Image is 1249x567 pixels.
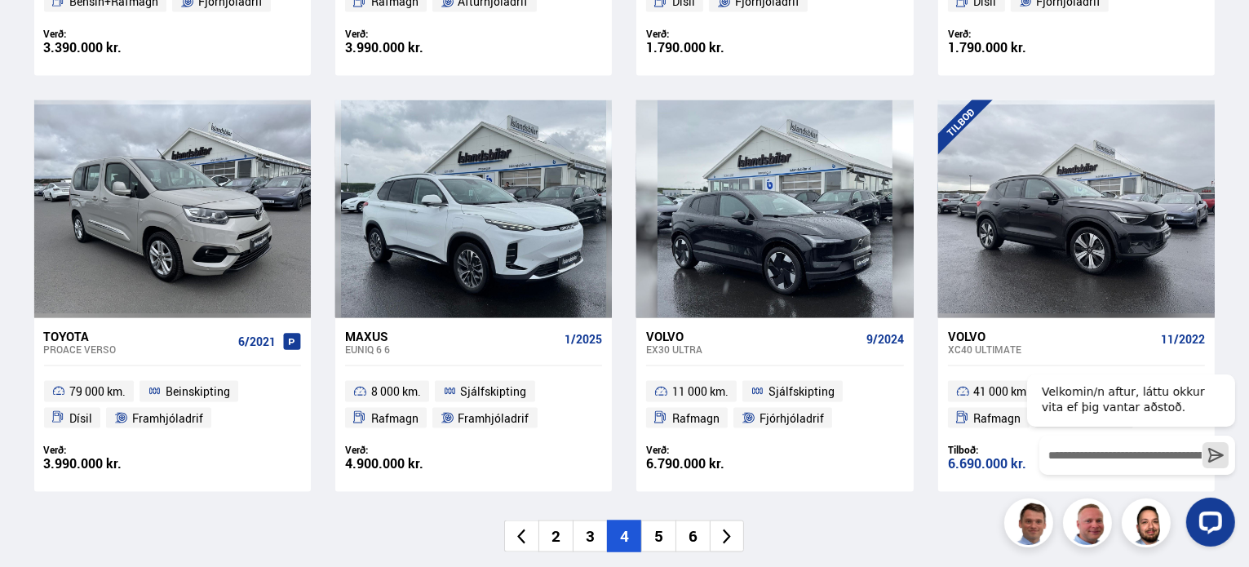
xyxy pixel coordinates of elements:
div: 1.790.000 kr. [646,41,775,55]
span: 1/2025 [565,333,602,346]
span: Rafmagn [974,409,1021,428]
li: 4 [607,520,641,552]
li: 2 [538,520,573,552]
span: Dísil [69,409,92,428]
span: Framhjóladrif [458,409,529,428]
div: Verð: [646,444,775,456]
div: XC40 ULTIMATE [948,343,1154,355]
span: Rafmagn [672,409,720,428]
div: 6.690.000 kr. [948,457,1077,471]
div: 3.990.000 kr. [345,41,474,55]
span: Rafmagn [371,409,419,428]
div: 1.790.000 kr. [948,41,1077,55]
div: 6.790.000 kr. [646,457,775,471]
li: 6 [675,520,710,552]
span: Sjálfskipting [461,382,527,401]
div: Maxus [345,329,558,343]
a: Toyota Proace VERSO 6/2021 79 000 km. Beinskipting Dísil Framhjóladrif Verð: 3.990.000 kr. [34,318,311,493]
li: 3 [573,520,607,552]
div: Volvo [948,329,1154,343]
div: Verð: [948,28,1077,40]
div: 4.900.000 kr. [345,457,474,471]
span: 79 000 km. [69,382,126,401]
span: Framhjóladrif [132,409,203,428]
div: Verð: [345,444,474,456]
div: Verð: [44,28,173,40]
iframe: LiveChat chat widget [1014,345,1242,560]
span: 9/2024 [866,333,904,346]
div: Verð: [345,28,474,40]
img: FbJEzSuNWCJXmdc-.webp [1007,501,1056,550]
a: Maxus Euniq 6 6 1/2025 8 000 km. Sjálfskipting Rafmagn Framhjóladrif Verð: 4.900.000 kr. [335,318,612,493]
span: 11 000 km. [672,382,729,401]
div: Euniq 6 6 [345,343,558,355]
div: Verð: [646,28,775,40]
a: Volvo EX30 ULTRA 9/2024 11 000 km. Sjálfskipting Rafmagn Fjórhjóladrif Verð: 6.790.000 kr. [636,318,913,493]
span: 8 000 km. [371,382,421,401]
span: 41 000 km. [974,382,1030,401]
div: Proace VERSO [44,343,232,355]
div: 3.390.000 kr. [44,41,173,55]
div: Volvo [646,329,859,343]
div: EX30 ULTRA [646,343,859,355]
span: Beinskipting [166,382,230,401]
a: Volvo XC40 ULTIMATE 11/2022 41 000 km. Sjálfskipting Rafmagn Fjórhjóladrif Tilboð: 6.690.000 kr. ... [938,318,1215,493]
span: 6/2021 [238,335,276,348]
div: Verð: [44,444,173,456]
div: Toyota [44,329,232,343]
li: 5 [641,520,675,552]
span: Fjórhjóladrif [760,409,824,428]
div: Tilboð: [948,444,1077,456]
span: Sjálfskipting [768,382,835,401]
div: 3.990.000 kr. [44,457,173,471]
span: 11/2022 [1161,333,1205,346]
